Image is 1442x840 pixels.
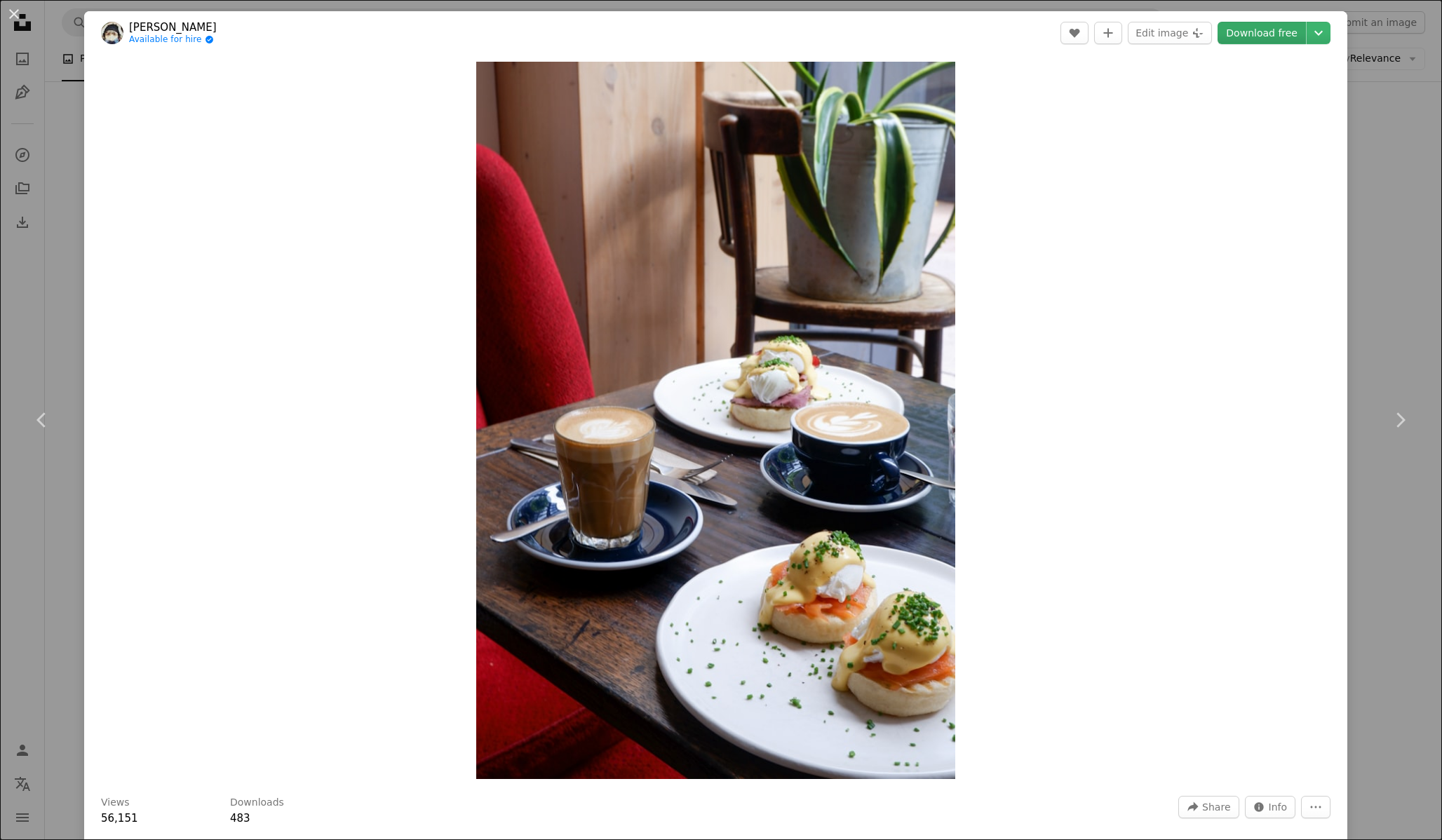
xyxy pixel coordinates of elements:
a: Download free [1218,22,1306,44]
button: Zoom in on this image [476,62,955,779]
span: 483 [230,812,250,825]
a: Next [1358,353,1442,487]
button: Edit image [1128,22,1212,44]
button: Share this image [1178,796,1239,818]
button: Choose download size [1307,22,1330,44]
span: 56,151 [101,812,138,825]
img: a table with plates of food and cups of coffee [476,62,955,779]
h3: Views [101,796,130,810]
button: Stats about this image [1245,796,1296,818]
span: Share [1202,797,1230,818]
button: Like [1060,22,1089,44]
a: [PERSON_NAME] [129,20,217,34]
button: Add to Collection [1094,22,1122,44]
a: Available for hire [129,34,217,46]
img: Go to Alice Pasqual's profile [101,22,123,44]
h3: Downloads [230,796,284,810]
span: Info [1269,797,1288,818]
button: More Actions [1301,796,1330,818]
